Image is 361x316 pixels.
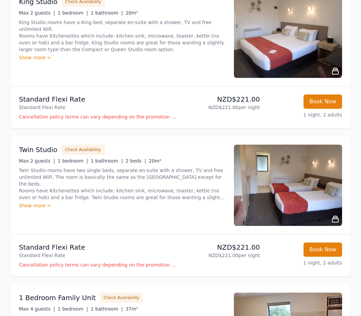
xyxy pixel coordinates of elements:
button: Check Availability [62,145,105,155]
p: Standard Flexi Rate [19,104,178,111]
p: NZD$221.00 per night [183,104,260,111]
span: Max 2 guests | [19,10,55,16]
button: Book Now [304,243,342,257]
p: NZD$221.00 [183,94,260,104]
p: Standard Flexi Rate [19,252,178,259]
p: NZD$221.00 per night [183,252,260,259]
span: 1 bedroom | [58,10,88,16]
div: Show more > [19,54,226,61]
div: Show more > [19,202,226,209]
span: 1 bathroom | [91,158,123,164]
span: 1 bathroom | [91,10,123,16]
p: NZD$221.00 [183,243,260,252]
span: 37m² [125,306,138,312]
span: Max 2 guests | [19,158,55,164]
span: 1 bathroom | [91,306,123,312]
p: Standard Flexi Rate [19,94,178,104]
p: 1 night, 2 adults [265,259,342,266]
span: 1 bedroom | [58,158,88,164]
span: 20m² [149,158,161,164]
p: King Studio rooms have a King bed, separate en-suite with a shower, TV and free unlimited Wifi. R... [19,19,226,53]
h3: Twin Studio [19,145,57,154]
button: Book Now [304,94,342,109]
p: Twin Studio rooms have two single beds, separate en-suite with a shower, TV and free unlimited Wi... [19,167,226,201]
span: 2 beds | [125,158,146,164]
p: Cancellation policy terms can vary depending on the promotion employed and the time of stay of th... [19,113,178,120]
span: Max 4 guests | [19,306,55,312]
p: 1 night, 2 adults [265,111,342,118]
button: Check Availability [100,293,143,303]
p: Standard Flexi Rate [19,243,178,252]
span: 1 bedroom | [58,306,88,312]
h3: 1 Bedroom Family Unit [19,293,96,302]
span: 20m² [125,10,138,16]
p: Cancellation policy terms can vary depending on the promotion employed and the time of stay of th... [19,261,178,268]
